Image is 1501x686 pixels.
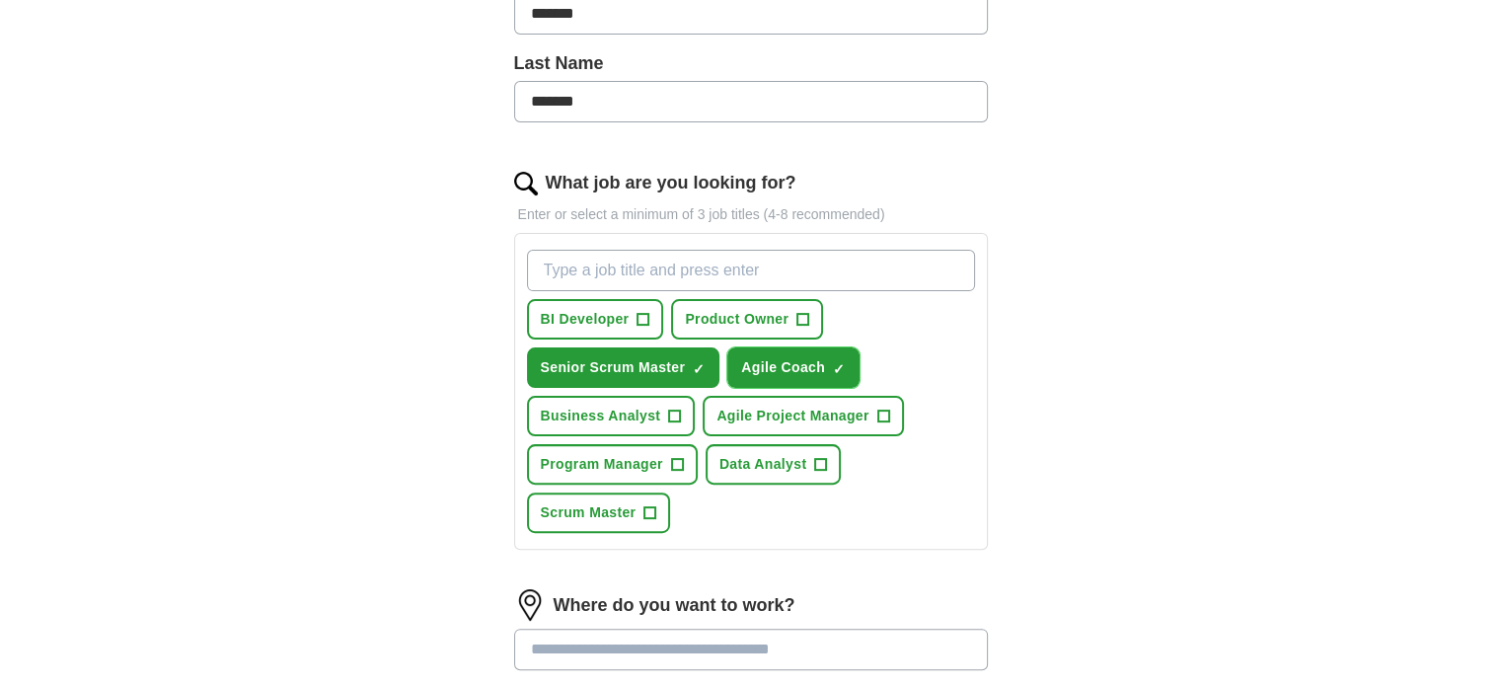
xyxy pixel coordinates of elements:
button: Agile Project Manager [703,396,903,436]
img: search.png [514,172,538,195]
button: Scrum Master [527,493,671,533]
button: Agile Coach✓ [727,347,860,388]
label: Where do you want to work? [554,592,795,619]
button: Data Analyst [706,444,842,485]
img: location.png [514,589,546,621]
label: What job are you looking for? [546,170,796,196]
button: Business Analyst [527,396,696,436]
button: Program Manager [527,444,698,485]
input: Type a job title and press enter [527,250,975,291]
span: Data Analyst [719,454,807,475]
p: Enter or select a minimum of 3 job titles (4-8 recommended) [514,204,988,225]
span: Senior Scrum Master [541,357,686,378]
span: Program Manager [541,454,663,475]
label: Last Name [514,50,988,77]
span: Product Owner [685,309,788,330]
span: Business Analyst [541,406,661,426]
span: Agile Coach [741,357,825,378]
span: ✓ [833,361,845,377]
span: Agile Project Manager [716,406,868,426]
button: Senior Scrum Master✓ [527,347,720,388]
span: ✓ [693,361,705,377]
span: BI Developer [541,309,630,330]
span: Scrum Master [541,502,637,523]
button: BI Developer [527,299,664,340]
button: Product Owner [671,299,823,340]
